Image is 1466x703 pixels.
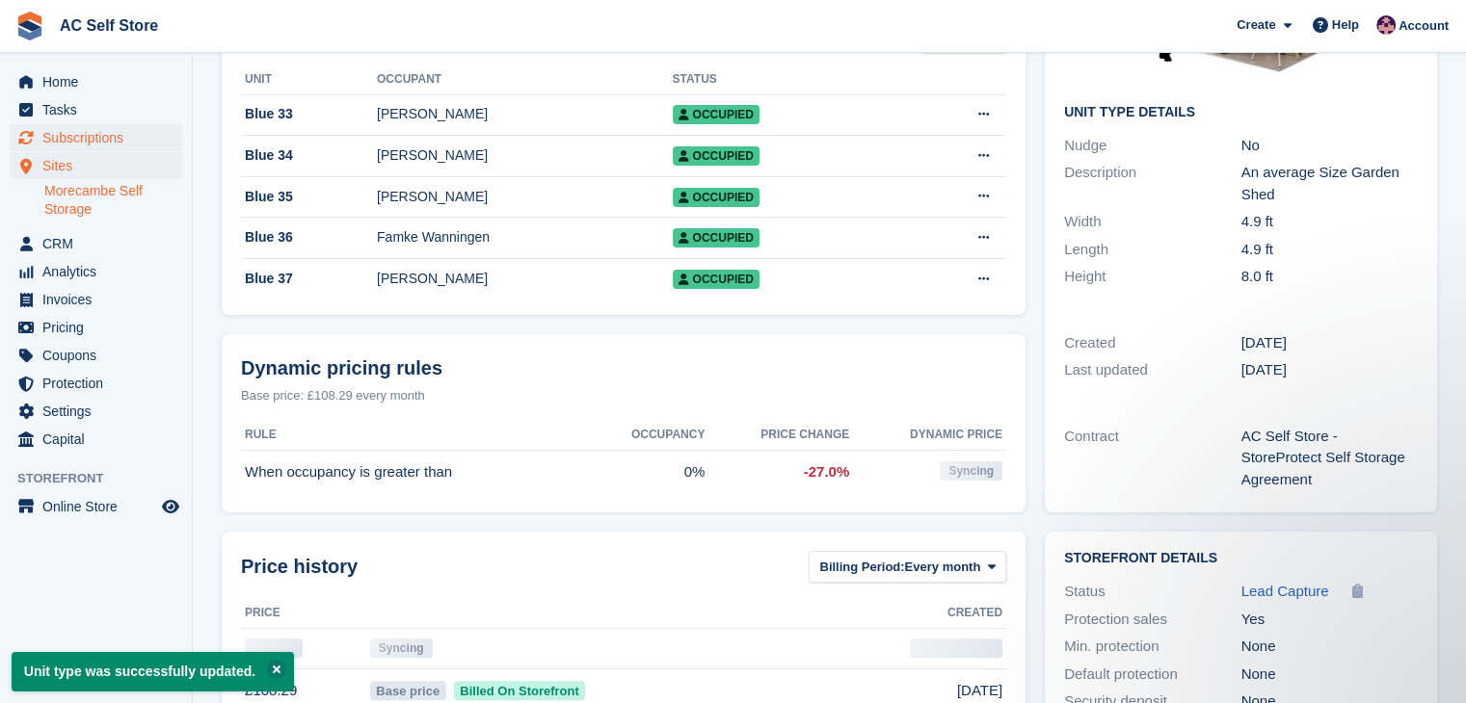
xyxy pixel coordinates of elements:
a: menu [10,96,182,123]
a: menu [10,124,182,151]
div: Blue 33 [241,104,377,124]
div: 4.9 ft [1241,239,1419,261]
span: Storefront [17,469,192,488]
div: An average Size Garden Shed [1241,162,1419,205]
th: Price [241,598,366,629]
span: Invoices [42,286,158,313]
a: menu [10,230,182,257]
span: Dynamic price [910,426,1002,443]
span: Account [1399,16,1449,36]
span: Occupied [673,105,760,124]
div: No [1241,135,1419,157]
div: 8.0 ft [1241,266,1419,288]
div: Syncing [940,461,1002,481]
div: [PERSON_NAME] [377,269,673,289]
a: Morecambe Self Storage [44,182,182,219]
span: -27.0% [804,461,850,483]
span: Base price [370,681,446,700]
span: Online Store [42,493,158,520]
span: Tasks [42,96,158,123]
div: None [1241,664,1419,686]
div: Syncing [370,638,433,658]
div: 4.9 ft [1241,211,1419,233]
span: Price change [760,426,849,443]
span: Occupied [673,270,760,289]
div: Width [1064,211,1241,233]
a: menu [10,398,182,425]
a: Preview store [159,495,182,518]
div: Base price: £108.29 every month [241,386,1006,405]
img: Ted Cox [1376,15,1396,35]
h2: Unit Type details [1064,105,1418,120]
span: Sites [42,152,158,179]
span: 0% [684,461,706,483]
span: Lead Capture [1241,583,1329,599]
a: menu [10,258,182,285]
div: Blue 35 [241,187,377,207]
a: menu [10,370,182,397]
span: Created [947,604,1002,621]
div: Blue 36 [241,227,377,247]
span: Occupied [673,188,760,207]
a: menu [10,493,182,520]
div: [DATE] [1241,359,1419,381]
div: Created [1064,332,1241,354]
div: Yes [1241,609,1419,631]
th: Rule [241,420,585,451]
span: Analytics [42,258,158,285]
span: Protection [42,370,158,397]
span: Occupied [673,146,760,166]
div: [PERSON_NAME] [377,104,673,124]
span: Pricing [42,314,158,341]
div: [PERSON_NAME] [377,187,673,207]
p: Unit type was successfully updated. [12,652,294,691]
div: Blue 34 [241,145,377,166]
a: AC Self Store [52,10,166,41]
td: When occupancy is greater than [241,451,585,493]
a: menu [10,286,182,313]
div: Default protection [1064,664,1241,686]
div: Protection sales [1064,609,1241,631]
span: Billed On Storefront [454,681,586,700]
div: Description [1064,162,1241,205]
span: Capital [42,426,158,453]
a: menu [10,342,182,369]
div: Nudge [1064,135,1241,157]
span: Home [42,68,158,95]
div: Famke Wanningen [377,227,673,247]
a: menu [10,426,182,453]
div: Length [1064,239,1241,261]
span: Settings [42,398,158,425]
div: [PERSON_NAME] [377,145,673,166]
span: CRM [42,230,158,257]
a: Lead Capture [1241,581,1329,603]
span: Coupons [42,342,158,369]
span: Billing Period: [819,558,904,577]
span: Create [1237,15,1275,35]
div: Blue 37 [241,269,377,289]
span: Subscriptions [42,124,158,151]
div: Height [1064,266,1241,288]
a: menu [10,152,182,179]
div: None [1241,636,1419,658]
th: Status [673,65,901,95]
div: Status [1064,581,1241,603]
div: Min. protection [1064,636,1241,658]
h2: Storefront Details [1064,551,1418,566]
a: menu [10,314,182,341]
th: Occupant [377,65,673,95]
div: AC Self Store - StoreProtect Self Storage Agreement [1241,426,1419,491]
div: Contract [1064,426,1241,491]
span: Every month [905,558,981,577]
span: Occupancy [631,426,705,443]
a: menu [10,68,182,95]
span: Occupied [673,228,760,247]
div: [DATE] [1241,332,1419,354]
th: Unit [241,65,377,95]
img: stora-icon-8386f47178a22dfd0bd8f6a31ec36ba5ce8667c1dd55bd0f319d3a0aa187defe.svg [15,12,44,40]
button: Billing Period: Every month [809,551,1006,583]
div: Dynamic pricing rules [241,353,1006,382]
span: [DATE] [957,680,1002,702]
span: Help [1332,15,1359,35]
div: Last updated [1064,359,1241,381]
